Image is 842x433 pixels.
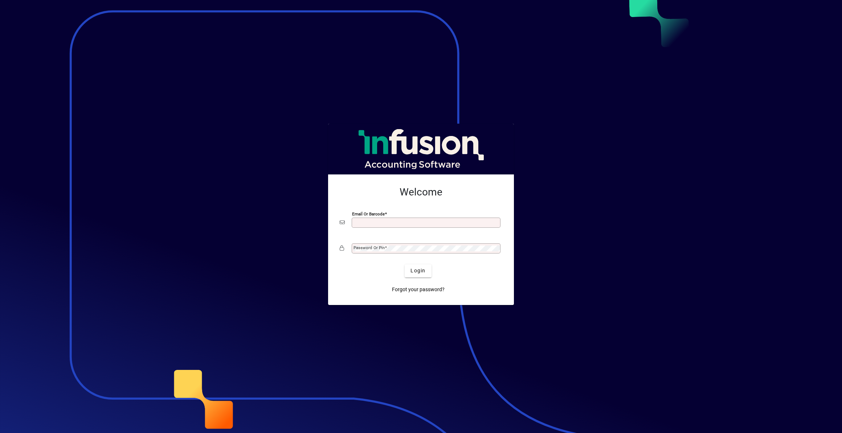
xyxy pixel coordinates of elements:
[392,286,445,293] span: Forgot your password?
[352,211,385,216] mat-label: Email or Barcode
[405,264,431,277] button: Login
[340,186,502,198] h2: Welcome
[353,245,385,250] mat-label: Password or Pin
[410,267,425,275] span: Login
[389,283,447,296] a: Forgot your password?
